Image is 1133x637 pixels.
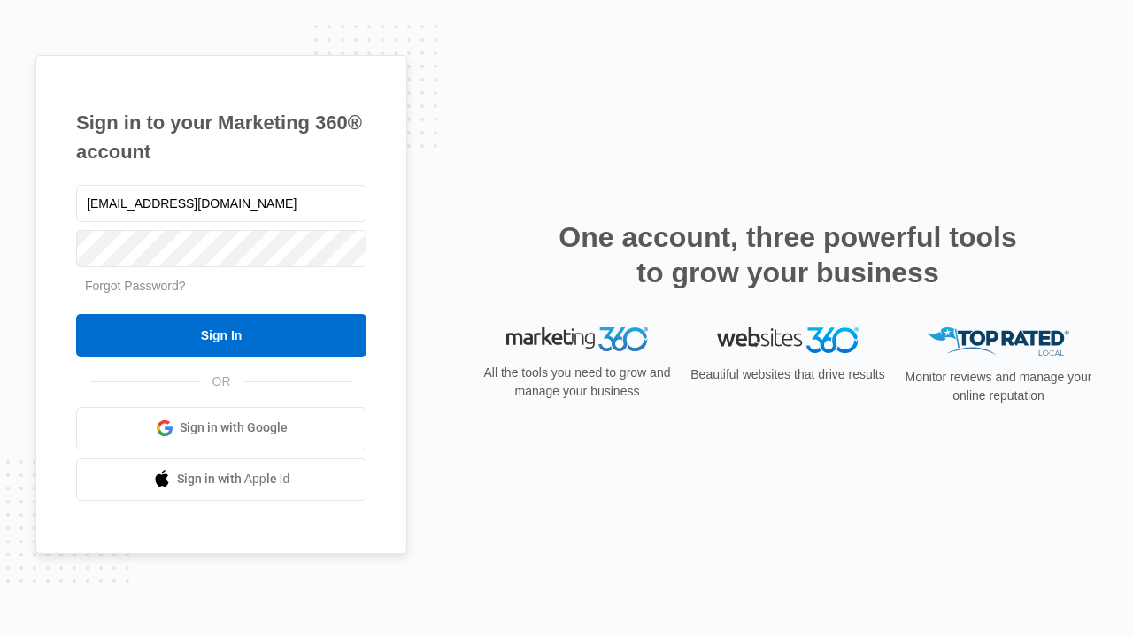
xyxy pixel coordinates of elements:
[76,108,366,166] h1: Sign in to your Marketing 360® account
[180,418,288,437] span: Sign in with Google
[506,327,648,352] img: Marketing 360
[76,185,366,222] input: Email
[478,364,676,401] p: All the tools you need to grow and manage your business
[200,372,243,391] span: OR
[76,314,366,357] input: Sign In
[85,279,186,293] a: Forgot Password?
[928,327,1069,357] img: Top Rated Local
[899,368,1098,405] p: Monitor reviews and manage your online reputation
[553,219,1022,290] h2: One account, three powerful tools to grow your business
[717,327,859,353] img: Websites 360
[76,458,366,501] a: Sign in with Apple Id
[76,407,366,449] a: Sign in with Google
[177,470,290,488] span: Sign in with Apple Id
[689,365,887,384] p: Beautiful websites that drive results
